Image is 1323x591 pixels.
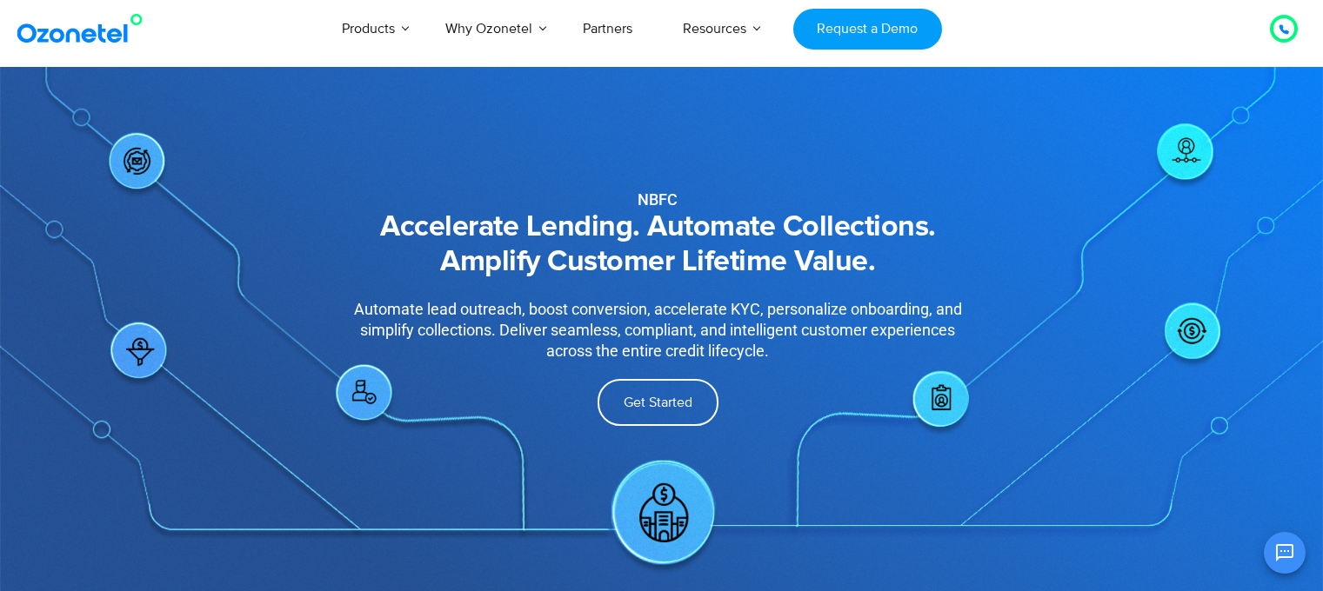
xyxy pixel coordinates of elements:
div: Automate lead outreach, boost conversion, accelerate KYC, personalize onboarding, and simplify co... [340,299,977,362]
button: Open chat [1264,532,1306,574]
a: Request a Demo [793,9,942,50]
div: NBFC [297,192,1020,208]
a: Get Started [598,379,718,426]
h2: Accelerate Lending. Automate Collections. Amplify Customer Lifetime Value. [297,210,1020,280]
span: Get Started [624,395,692,409]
